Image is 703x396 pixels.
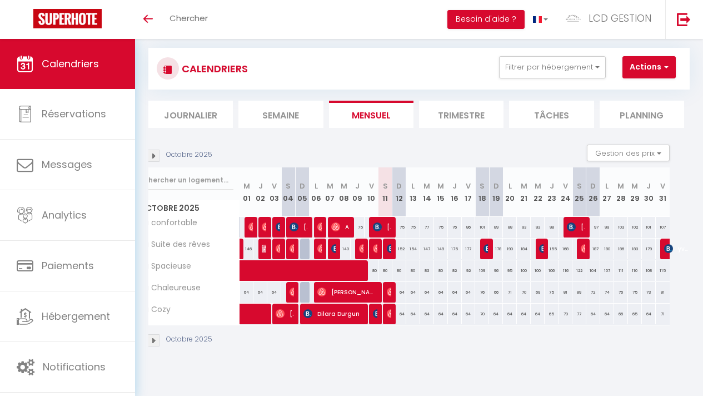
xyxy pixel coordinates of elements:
[276,303,293,324] span: [PERSON_NAME]
[42,259,94,273] span: Paiements
[656,217,670,237] div: 107
[475,260,489,281] div: 109
[448,304,462,324] div: 64
[565,10,581,27] img: ...
[483,238,488,259] span: [PERSON_NAME]
[614,239,628,259] div: 186
[262,216,266,237] span: [PERSON_NAME]
[253,282,267,303] div: 64
[240,167,254,217] th: 01
[664,238,690,259] span: yvana vungi
[43,360,106,374] span: Notifications
[489,167,503,217] th: 19
[420,167,434,217] th: 14
[559,239,572,259] div: 168
[290,216,307,237] span: [PERSON_NAME]
[448,217,462,237] div: 76
[166,334,212,345] p: Octobre 2025
[586,282,600,303] div: 72
[577,181,582,191] abbr: S
[586,217,600,237] div: 97
[373,303,377,324] span: [PERSON_NAME]
[290,281,294,303] span: [PERSON_NAME]
[503,260,517,281] div: 95
[323,167,337,217] th: 07
[503,239,517,259] div: 190
[129,200,240,216] span: Octobre 2025
[581,238,585,259] span: [PERSON_NAME]
[240,282,254,303] div: 64
[677,12,691,26] img: logout
[572,260,586,281] div: 122
[236,239,241,260] a: [PERSON_NAME]
[521,181,527,191] abbr: M
[392,167,406,217] th: 12
[437,181,444,191] abbr: M
[587,145,670,161] button: Gestion des prix
[392,217,406,237] div: 75
[642,167,656,217] th: 30
[272,181,277,191] abbr: V
[545,217,559,237] div: 98
[642,304,656,324] div: 64
[531,167,545,217] th: 22
[309,167,323,217] th: 06
[517,217,531,237] div: 93
[600,260,614,281] div: 107
[383,181,388,191] abbr: S
[179,56,248,81] h3: CALENDRIERS
[503,217,517,237] div: 88
[475,282,489,303] div: 76
[628,304,642,324] div: 65
[600,304,614,324] div: 64
[448,282,462,303] div: 64
[462,217,476,237] div: 86
[642,217,656,237] div: 101
[572,167,586,217] th: 25
[303,303,361,324] span: Dilara Durgun
[656,282,670,303] div: 81
[42,157,92,171] span: Messages
[493,181,499,191] abbr: D
[535,181,541,191] abbr: M
[559,304,572,324] div: 70
[517,260,531,281] div: 100
[572,304,586,324] div: 77
[586,260,600,281] div: 104
[448,239,462,259] div: 175
[243,181,250,191] abbr: M
[420,217,434,237] div: 77
[290,238,294,259] span: [PERSON_NAME]
[489,282,503,303] div: 66
[131,260,194,273] span: La Spacieuse
[434,282,448,303] div: 64
[475,217,489,237] div: 101
[42,57,99,71] span: Calendriers
[286,181,291,191] abbr: S
[517,282,531,303] div: 70
[355,181,360,191] abbr: J
[617,181,624,191] abbr: M
[531,217,545,237] div: 93
[406,167,420,217] th: 13
[276,216,280,237] span: [PERSON_NAME]
[406,282,420,303] div: 64
[317,238,322,259] span: [PERSON_NAME]
[131,304,173,316] span: La Cozy
[452,181,457,191] abbr: J
[550,181,554,191] abbr: J
[605,181,609,191] abbr: L
[434,167,448,217] th: 15
[539,238,544,259] span: [PERSON_NAME]
[656,167,670,217] th: 31
[447,10,525,29] button: Besoin d'aide ?
[317,281,375,303] span: [PERSON_NAME]
[480,181,485,191] abbr: S
[567,216,585,237] span: [PERSON_NAME]
[148,101,233,128] li: Journalier
[262,238,266,259] span: [PERSON_NAME]
[489,239,503,259] div: 178
[509,101,594,128] li: Tâches
[660,181,665,191] abbr: V
[628,167,642,217] th: 29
